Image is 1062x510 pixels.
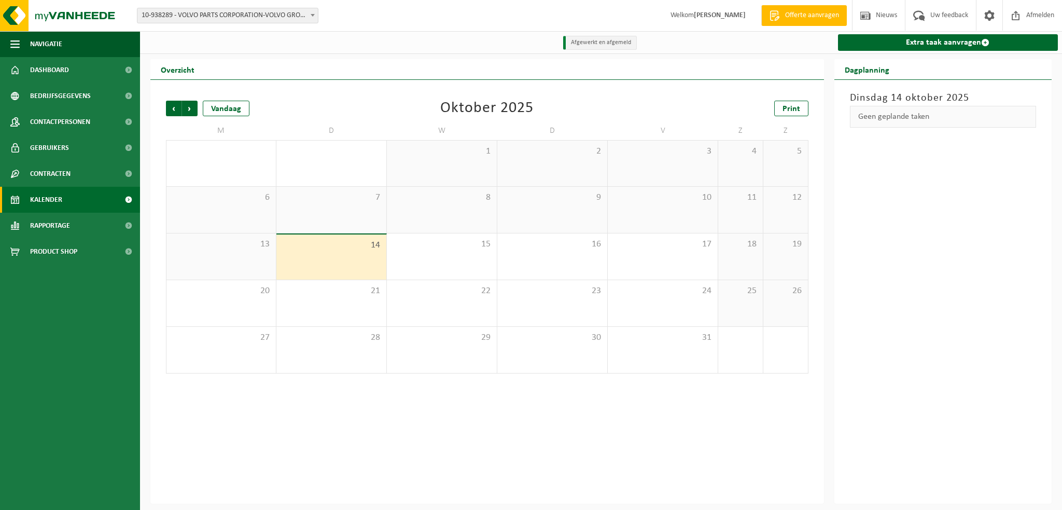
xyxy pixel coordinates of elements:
span: 24 [613,285,712,297]
span: 13 [172,239,271,250]
span: 31 [613,332,712,343]
span: 1 [392,146,492,157]
span: 9 [502,192,602,203]
span: 6 [172,192,271,203]
td: D [276,121,387,140]
span: 30 [502,332,602,343]
span: 22 [392,285,492,297]
span: 10-938289 - VOLVO PARTS CORPORATION-VOLVO GROUP/CVA - 9041 OOSTAKKER, SMALLEHEERWEG 31 [137,8,318,23]
h2: Dagplanning [834,59,900,79]
span: Kalender [30,187,62,213]
span: Dashboard [30,57,69,83]
span: 25 [723,285,758,297]
div: Oktober 2025 [440,101,534,116]
td: M [166,121,276,140]
span: 21 [282,285,381,297]
span: 16 [502,239,602,250]
span: 3 [613,146,712,157]
span: 10 [613,192,712,203]
h3: Dinsdag 14 oktober 2025 [850,90,1037,106]
span: 2 [502,146,602,157]
li: Afgewerkt en afgemeld [563,36,637,50]
span: 26 [768,285,803,297]
td: W [387,121,497,140]
span: 20 [172,285,271,297]
span: 15 [392,239,492,250]
td: Z [718,121,763,140]
span: Product Shop [30,239,77,265]
span: 23 [502,285,602,297]
span: Navigatie [30,31,62,57]
span: 12 [768,192,803,203]
span: 7 [282,192,381,203]
span: 8 [392,192,492,203]
span: Print [782,105,800,113]
iframe: chat widget [5,487,173,510]
h2: Overzicht [150,59,205,79]
span: 29 [392,332,492,343]
span: 4 [723,146,758,157]
span: 17 [613,239,712,250]
span: 28 [282,332,381,343]
span: Volgende [182,101,198,116]
span: Vorige [166,101,181,116]
span: Contactpersonen [30,109,90,135]
span: Offerte aanvragen [782,10,842,21]
span: 14 [282,240,381,251]
span: Bedrijfsgegevens [30,83,91,109]
strong: [PERSON_NAME] [694,11,746,19]
div: Vandaag [203,101,249,116]
span: 27 [172,332,271,343]
div: Geen geplande taken [850,106,1037,128]
a: Offerte aanvragen [761,5,847,26]
td: D [497,121,608,140]
td: Z [763,121,808,140]
span: Gebruikers [30,135,69,161]
span: Rapportage [30,213,70,239]
a: Extra taak aanvragen [838,34,1058,51]
span: 18 [723,239,758,250]
span: 5 [768,146,803,157]
a: Print [774,101,808,116]
span: 11 [723,192,758,203]
span: Contracten [30,161,71,187]
td: V [608,121,718,140]
span: 19 [768,239,803,250]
